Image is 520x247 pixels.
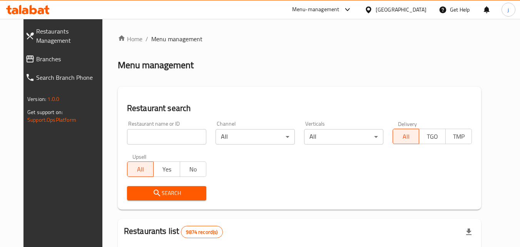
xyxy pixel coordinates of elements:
[449,131,469,142] span: TMP
[127,129,206,145] input: Search for restaurant name or ID..
[181,226,222,238] div: Total records count
[183,164,203,175] span: No
[36,73,104,82] span: Search Branch Phone
[153,161,180,177] button: Yes
[419,129,445,144] button: TGO
[157,164,177,175] span: Yes
[19,50,110,68] a: Branches
[292,5,339,14] div: Menu-management
[118,34,481,44] nav: breadcrumb
[460,223,478,241] div: Export file
[393,129,419,144] button: All
[396,131,416,142] span: All
[422,131,442,142] span: TGO
[130,164,150,175] span: All
[19,68,110,87] a: Search Branch Phone
[180,161,206,177] button: No
[127,161,154,177] button: All
[181,229,222,236] span: 9874 record(s)
[398,121,417,126] label: Delivery
[124,225,223,238] h2: Restaurants list
[445,129,472,144] button: TMP
[27,107,63,117] span: Get support on:
[145,34,148,44] li: /
[216,129,295,145] div: All
[376,5,426,14] div: [GEOGRAPHIC_DATA]
[133,188,200,198] span: Search
[118,59,194,71] h2: Menu management
[19,22,110,50] a: Restaurants Management
[304,129,383,145] div: All
[132,154,147,159] label: Upsell
[47,94,59,104] span: 1.0.0
[127,186,206,200] button: Search
[27,94,46,104] span: Version:
[27,115,76,125] a: Support.OpsPlatform
[127,102,472,114] h2: Restaurant search
[118,34,142,44] a: Home
[36,54,104,64] span: Branches
[508,5,509,14] span: j
[36,27,104,45] span: Restaurants Management
[151,34,202,44] span: Menu management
